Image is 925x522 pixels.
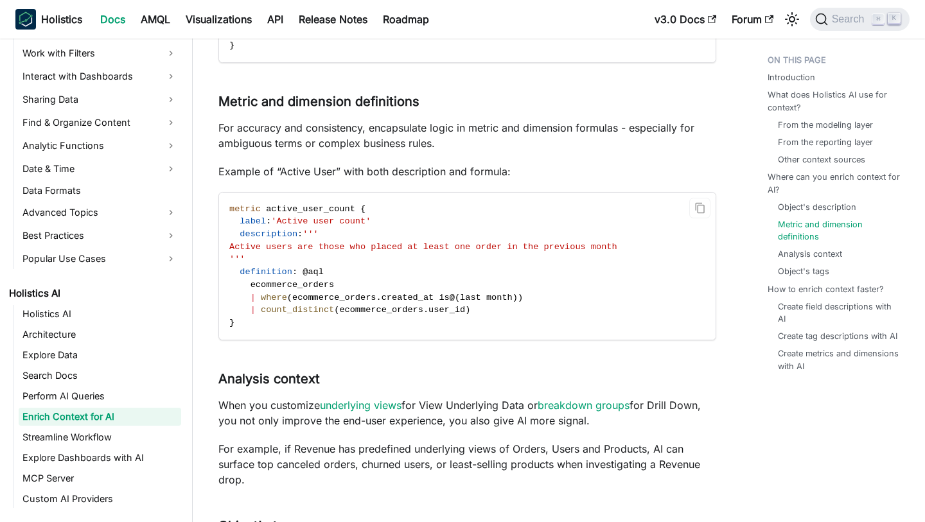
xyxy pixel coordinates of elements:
[689,198,710,219] button: Copy code to clipboard
[647,9,724,30] a: v3.0 Docs
[439,293,449,302] span: is
[261,293,287,302] span: where
[778,300,899,325] a: Create field descriptions with AI
[251,293,256,302] span: |
[240,267,292,277] span: definition
[828,13,872,25] span: Search
[778,347,899,372] a: Create metrics and dimensions with AI
[19,202,181,223] a: Advanced Topics
[19,367,181,385] a: Search Docs
[41,12,82,27] b: Holistics
[778,265,829,277] a: Object's tags
[19,135,181,156] a: Analytic Functions
[297,229,303,239] span: :
[229,318,234,327] span: }
[178,9,260,30] a: Visualizations
[450,293,455,302] span: @
[872,13,885,25] kbd: ⌘
[308,267,323,277] span: aql
[768,171,904,195] a: Where can you enrich context for AI?
[261,305,334,315] span: count_distinct
[19,387,181,405] a: Perform AI Queries
[19,248,181,269] a: Popular Use Cases
[768,89,904,113] a: What does Holistics AI use for context?
[19,159,181,179] a: Date & Time
[92,9,133,30] a: Docs
[339,305,423,315] span: ecommerce_orders
[19,326,181,344] a: Architecture
[218,441,716,487] p: For example, if Revenue has predefined underlying views of Orders, Users and Products, AI can sur...
[15,9,82,30] a: HolisticsHolistics
[19,43,181,64] a: Work with Filters
[271,216,371,226] span: 'Active user count'
[19,182,181,200] a: Data Formats
[888,13,901,24] kbd: K
[513,293,518,302] span: )
[455,293,460,302] span: (
[218,94,716,110] h3: Metric and dimension definitions
[251,305,256,315] span: |
[218,120,716,151] p: For accuracy and consistency, encapsulate logic in metric and dimension formulas - especially for...
[778,136,873,148] a: From the reporting layer
[782,9,802,30] button: Switch between dark and light mode (currently light mode)
[376,293,382,302] span: .
[240,216,266,226] span: label
[266,216,271,226] span: :
[778,153,865,166] a: Other context sources
[778,248,842,260] a: Analysis context
[423,305,428,315] span: .
[375,9,437,30] a: Roadmap
[229,242,617,252] span: Active users are those who placed at least one order in the previous month
[251,280,335,290] span: ecommerce_orders
[538,399,630,412] a: breakdown groups
[360,204,366,214] span: {
[287,293,292,302] span: (
[428,305,465,315] span: user_id
[19,449,181,467] a: Explore Dashboards with AI
[218,397,716,428] p: When you customize for View Underlying Data or for Drill Down, you not only improve the end-user ...
[19,89,181,110] a: Sharing Data
[768,71,815,83] a: Introduction
[229,204,261,214] span: metric
[778,330,897,342] a: Create tag descriptions with AI
[19,490,181,508] a: Custom AI Providers
[19,225,181,246] a: Best Practices
[460,293,481,302] span: last
[778,119,873,131] a: From the modeling layer
[240,229,297,239] span: description
[19,469,181,487] a: MCP Server
[292,293,376,302] span: ecommerce_orders
[19,305,181,323] a: Holistics AI
[19,408,181,426] a: Enrich Context for AI
[292,267,308,277] span: : @
[518,293,523,302] span: )
[19,112,181,133] a: Find & Organize Content
[303,229,318,239] span: '''
[334,305,339,315] span: (
[382,293,434,302] span: created_at
[810,8,910,31] button: Search (Command+K)
[260,9,291,30] a: API
[778,218,899,243] a: Metric and dimension definitions
[768,283,884,295] a: How to enrich context faster?
[133,9,178,30] a: AMQL
[486,293,513,302] span: month
[19,66,181,87] a: Interact with Dashboards
[15,9,36,30] img: Holistics
[724,9,781,30] a: Forum
[218,164,716,179] p: Example of “Active User” with both description and formula:
[229,40,234,50] span: }
[229,254,245,264] span: '''
[778,201,856,213] a: Object's description
[19,346,181,364] a: Explore Data
[291,9,375,30] a: Release Notes
[465,305,470,315] span: )
[266,204,355,214] span: active_user_count
[5,284,181,302] a: Holistics AI
[320,399,401,412] a: underlying views
[19,428,181,446] a: Streamline Workflow
[218,371,716,387] h3: Analysis context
